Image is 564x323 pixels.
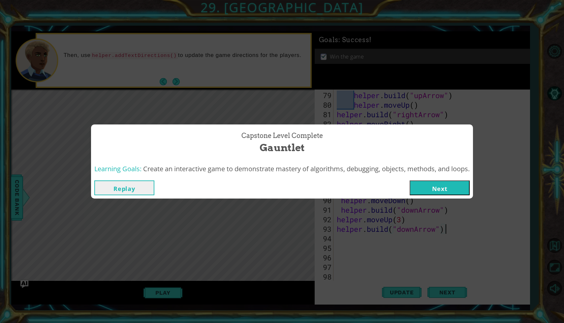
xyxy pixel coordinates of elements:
span: Gauntlet [260,141,305,155]
span: Capstone Level Complete [241,131,323,141]
span: Create an interactive game to demonstrate mastery of algorithms, debugging, objects, methods, and... [143,164,470,173]
button: Next [410,180,470,195]
button: Replay [94,180,154,195]
span: Learning Goals: [94,164,141,173]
